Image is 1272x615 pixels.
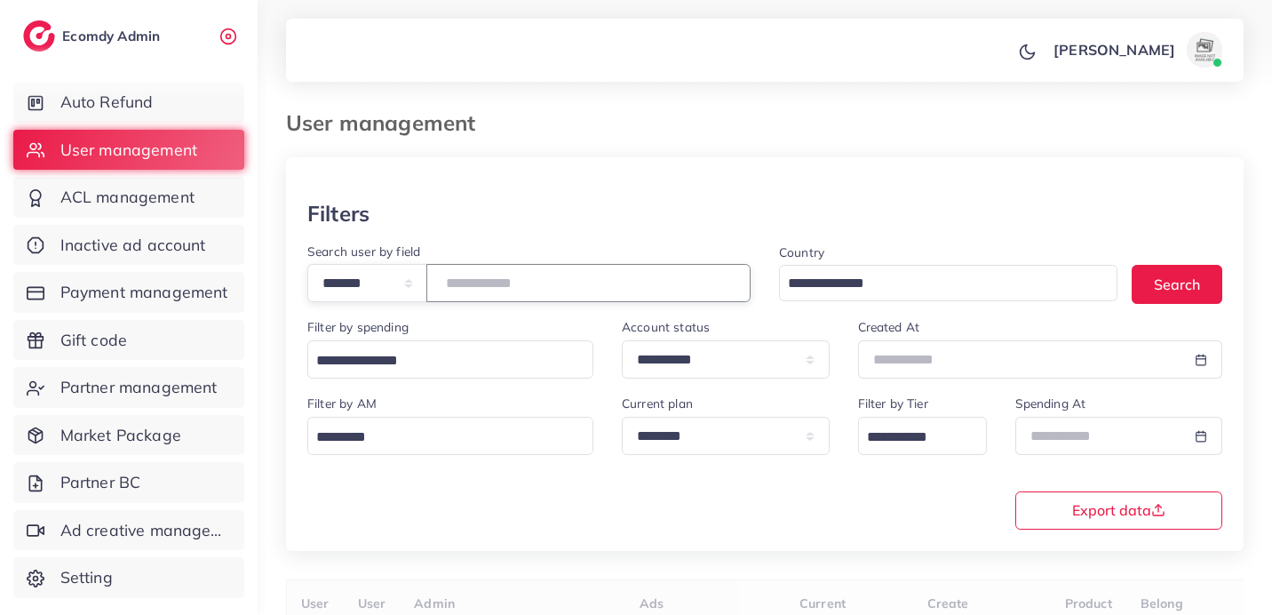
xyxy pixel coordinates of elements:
[1053,39,1175,60] p: [PERSON_NAME]
[1044,32,1229,68] a: [PERSON_NAME]avatar
[622,318,710,336] label: Account status
[858,417,987,455] div: Search for option
[307,417,593,455] div: Search for option
[782,270,1094,298] input: Search for option
[1015,491,1223,530] button: Export data
[286,110,489,136] h3: User management
[23,20,164,52] a: logoEcomdy Admin
[307,395,377,412] label: Filter by AM
[13,557,244,598] a: Setting
[23,20,55,52] img: logo
[13,177,244,218] a: ACL management
[307,201,370,227] h3: Filters
[858,395,928,412] label: Filter by Tier
[60,566,113,589] span: Setting
[13,415,244,456] a: Market Package
[310,424,570,451] input: Search for option
[861,424,964,451] input: Search for option
[60,139,197,162] span: User management
[1072,503,1165,517] span: Export data
[13,82,244,123] a: Auto Refund
[13,462,244,503] a: Partner BC
[622,395,693,412] label: Current plan
[60,91,154,114] span: Auto Refund
[13,225,244,266] a: Inactive ad account
[307,243,420,260] label: Search user by field
[307,340,593,379] div: Search for option
[13,272,244,313] a: Payment management
[1187,32,1222,68] img: avatar
[62,28,164,44] h2: Ecomdy Admin
[60,424,181,447] span: Market Package
[13,367,244,408] a: Partner management
[1015,395,1086,412] label: Spending At
[60,281,228,304] span: Payment management
[13,510,244,551] a: Ad creative management
[60,519,231,542] span: Ad creative management
[310,347,570,375] input: Search for option
[13,320,244,361] a: Gift code
[779,244,824,261] label: Country
[1132,265,1222,303] button: Search
[60,471,141,494] span: Partner BC
[779,265,1117,301] div: Search for option
[60,376,218,399] span: Partner management
[13,130,244,171] a: User management
[60,186,195,209] span: ACL management
[60,329,127,352] span: Gift code
[60,234,206,257] span: Inactive ad account
[307,318,409,336] label: Filter by spending
[858,318,920,336] label: Created At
